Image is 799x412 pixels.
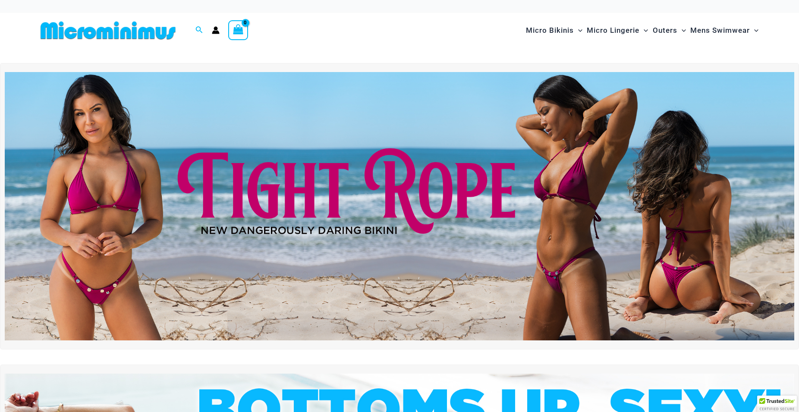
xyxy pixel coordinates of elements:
a: Micro LingerieMenu ToggleMenu Toggle [585,17,650,44]
a: Mens SwimwearMenu ToggleMenu Toggle [688,17,761,44]
span: Menu Toggle [677,19,686,41]
a: Micro BikinisMenu ToggleMenu Toggle [524,17,585,44]
img: Tight Rope Pink Bikini [5,72,794,340]
nav: Site Navigation [522,16,762,45]
a: View Shopping Cart, empty [228,20,248,40]
span: Mens Swimwear [690,19,750,41]
a: Account icon link [212,26,220,34]
span: Outers [653,19,677,41]
span: Micro Bikinis [526,19,574,41]
span: Menu Toggle [750,19,758,41]
div: TrustedSite Certified [757,396,797,412]
span: Menu Toggle [574,19,582,41]
a: Search icon link [195,25,203,36]
a: OutersMenu ToggleMenu Toggle [651,17,688,44]
span: Menu Toggle [639,19,648,41]
img: MM SHOP LOGO FLAT [37,21,179,40]
span: Micro Lingerie [587,19,639,41]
